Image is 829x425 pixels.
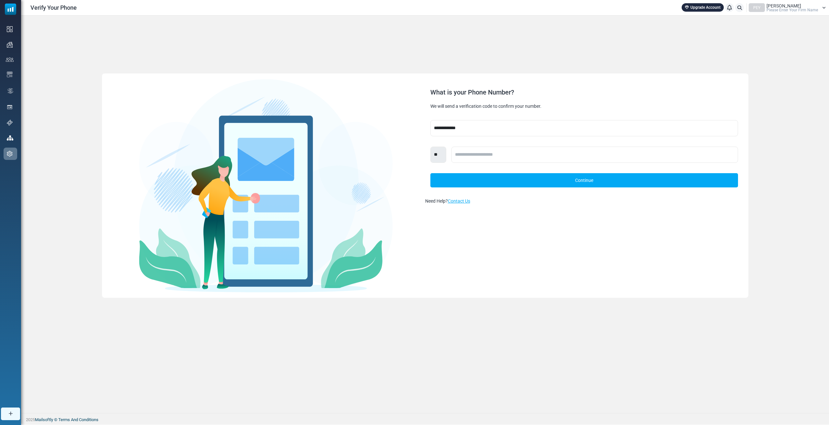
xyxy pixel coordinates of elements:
[425,198,743,205] div: Need Help?
[749,3,765,12] div: PEY
[35,417,57,422] a: Mailsoftly ©
[6,57,14,62] img: contacts-icon.svg
[7,42,13,48] img: campaigns-icon.png
[682,3,724,12] a: Upgrade Account
[7,87,14,95] img: workflow.svg
[767,8,818,12] span: Please Enter Your Firm Name
[30,3,77,12] span: Verify Your Phone
[7,104,13,110] img: landing_pages.svg
[5,4,16,15] img: mailsoftly_icon_blue_white.svg
[21,413,829,425] footer: 2025
[7,26,13,32] img: dashboard-icon.svg
[430,89,738,95] div: What is your Phone Number?
[7,72,13,77] img: email-templates-icon.svg
[767,4,801,8] span: [PERSON_NAME]
[7,120,13,126] img: support-icon.svg
[749,3,826,12] a: PEY [PERSON_NAME] Please Enter Your Firm Name
[58,417,98,422] a: Terms And Conditions
[430,103,738,110] div: We will send a verification code to confirm your number.
[58,417,98,422] span: translation missing: en.layouts.footer.terms_and_conditions
[430,173,738,187] a: Continue
[448,198,470,204] a: Contact Us
[7,151,13,157] img: settings-icon.svg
